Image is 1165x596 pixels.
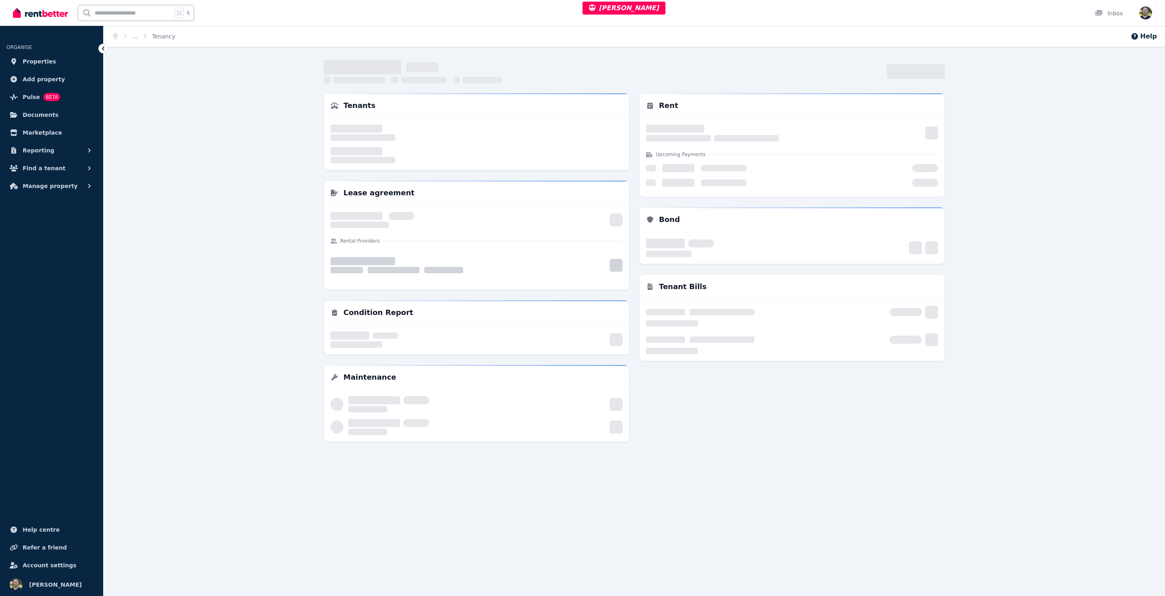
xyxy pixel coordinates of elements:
h3: Bond [659,214,680,225]
h3: Rent [659,100,678,111]
div: Inbox [1095,9,1123,17]
a: Marketplace [6,125,97,141]
img: RentBetter [13,7,68,19]
span: k [187,10,190,16]
span: Find a tenant [23,163,66,173]
button: Manage property [6,178,97,194]
h3: Lease agreement [343,187,415,199]
span: Documents [23,110,59,120]
span: Refer a friend [23,543,67,552]
a: Account settings [6,557,97,573]
a: Refer a friend [6,539,97,556]
nav: Breadcrumb [104,26,185,47]
span: Properties [23,57,56,66]
h3: Tenants [343,100,375,111]
span: [PERSON_NAME] [29,580,82,590]
button: Reporting [6,142,97,159]
a: Tenancy [152,33,175,40]
span: Marketplace [23,128,62,137]
span: Pulse [23,92,40,102]
a: Add property [6,71,97,87]
img: Paul Ferrett [1139,6,1152,19]
span: Help centre [23,525,60,535]
img: Paul Ferrett [10,578,23,591]
h4: Rental Providers [340,238,380,244]
span: BETA [43,93,60,101]
span: ORGANISE [6,44,32,50]
span: Account settings [23,560,76,570]
span: Manage property [23,181,78,191]
h3: Condition Report [343,307,413,318]
button: Help [1131,32,1157,41]
a: Help centre [6,522,97,538]
span: Reporting [23,146,54,155]
h4: Upcoming Payments [656,151,705,158]
a: PulseBETA [6,89,97,105]
span: Add property [23,74,65,84]
button: Find a tenant [6,160,97,176]
a: Properties [6,53,97,70]
span: ... [132,32,138,40]
h3: Tenant Bills [659,281,707,292]
h3: Maintenance [343,372,396,383]
a: Documents [6,107,97,123]
span: [PERSON_NAME] [589,4,659,12]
